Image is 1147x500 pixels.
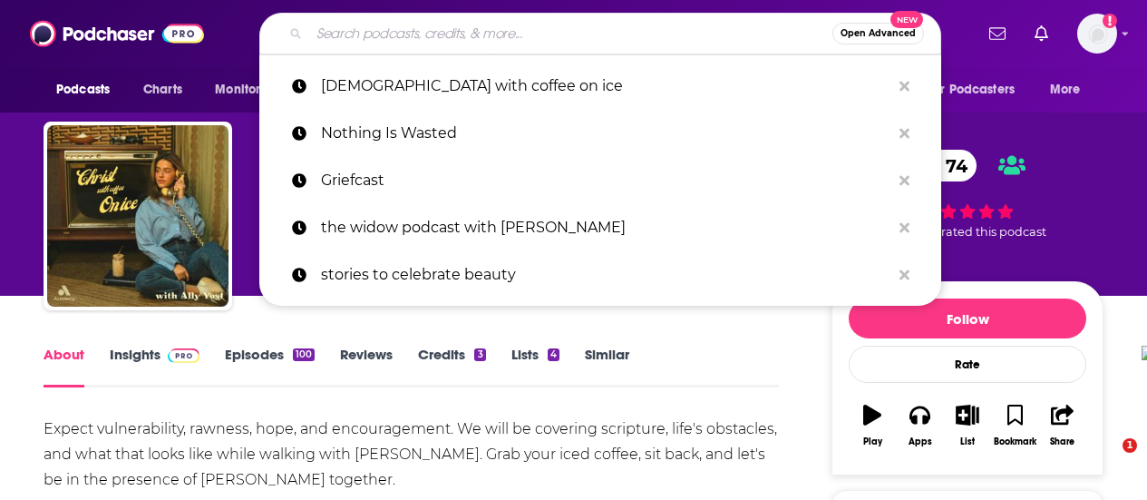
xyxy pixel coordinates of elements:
[849,393,896,458] button: Play
[960,436,975,447] div: List
[1077,14,1117,54] span: Logged in as amandawoods
[1050,77,1081,103] span: More
[30,16,204,51] img: Podchaser - Follow, Share and Rate Podcasts
[1027,18,1055,49] a: Show notifications dropdown
[831,138,1103,251] div: 74 1 personrated this podcast
[321,251,890,299] p: stories to celebrate beauty
[896,393,943,458] button: Apps
[321,63,890,110] p: christ with coffee on ice
[47,125,228,307] img: Christ With Coffee On Ice
[44,73,133,107] button: open menu
[259,110,941,157] a: Nothing Is Wasted
[131,73,193,107] a: Charts
[340,346,393,387] a: Reviews
[849,346,1086,383] div: Rate
[841,29,916,38] span: Open Advanced
[1039,393,1086,458] button: Share
[928,77,1015,103] span: For Podcasters
[259,157,941,204] a: Griefcast
[168,348,199,363] img: Podchaser Pro
[941,225,1046,239] span: rated this podcast
[909,436,932,447] div: Apps
[916,73,1041,107] button: open menu
[1077,14,1117,54] img: User Profile
[143,77,182,103] span: Charts
[321,110,890,157] p: Nothing Is Wasted
[1037,73,1103,107] button: open menu
[863,436,882,447] div: Play
[1103,14,1117,28] svg: Add a profile image
[215,77,279,103] span: Monitoring
[928,150,977,181] span: 74
[202,73,303,107] button: open menu
[110,346,199,387] a: InsightsPodchaser Pro
[225,346,315,387] a: Episodes100
[548,348,559,361] div: 4
[849,299,1086,338] button: Follow
[511,346,559,387] a: Lists4
[982,18,1013,49] a: Show notifications dropdown
[44,417,779,493] div: Expect vulnerability, rawness, hope, and encouragement. We will be covering scripture, life's obs...
[321,157,890,204] p: Griefcast
[44,346,84,387] a: About
[1123,438,1137,453] span: 1
[321,204,890,251] p: the widow podcast with karen sutton
[832,23,924,44] button: Open AdvancedNew
[909,150,977,181] a: 74
[890,11,923,28] span: New
[991,393,1038,458] button: Bookmark
[1077,14,1117,54] button: Show profile menu
[1050,436,1074,447] div: Share
[259,204,941,251] a: the widow podcast with [PERSON_NAME]
[994,436,1036,447] div: Bookmark
[474,348,485,361] div: 3
[259,251,941,299] a: stories to celebrate beauty
[259,13,941,54] div: Search podcasts, credits, & more...
[259,63,941,110] a: [DEMOGRAPHIC_DATA] with coffee on ice
[293,348,315,361] div: 100
[944,393,991,458] button: List
[56,77,110,103] span: Podcasts
[418,346,485,387] a: Credits3
[1085,438,1129,482] iframe: Intercom live chat
[585,346,629,387] a: Similar
[309,19,832,48] input: Search podcasts, credits, & more...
